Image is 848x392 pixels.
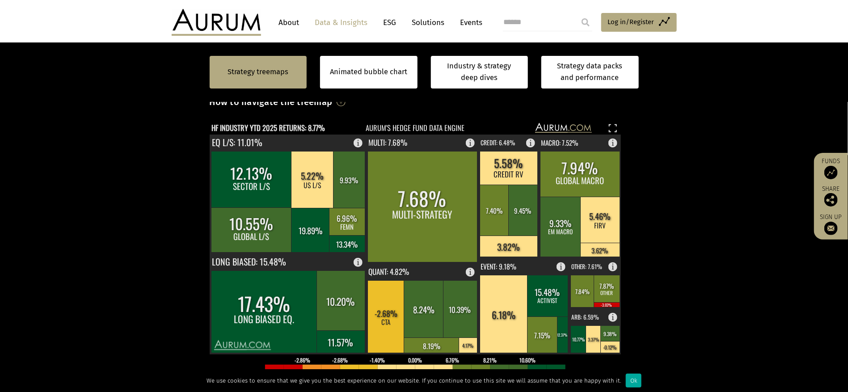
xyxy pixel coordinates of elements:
img: Share this post [824,193,838,207]
a: Sign up [818,213,844,235]
span: Log in/Register [608,17,654,27]
a: Strategy treemaps [228,66,288,78]
a: Industry & strategy deep dives [431,56,528,89]
a: About [274,14,304,31]
div: Share [818,186,844,207]
a: Log in/Register [601,13,677,32]
a: Data & Insights [311,14,372,31]
a: Animated bubble chart [330,66,407,78]
a: Solutions [408,14,449,31]
img: Aurum [172,9,261,36]
img: Access Funds [824,166,838,179]
input: Submit [577,13,595,31]
div: Ok [626,374,641,388]
a: ESG [379,14,401,31]
h3: How to navigate the treemap [210,94,333,110]
a: Funds [818,157,844,179]
a: Events [456,14,483,31]
a: Strategy data packs and performance [541,56,639,89]
img: Sign up to our newsletter [824,222,838,235]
